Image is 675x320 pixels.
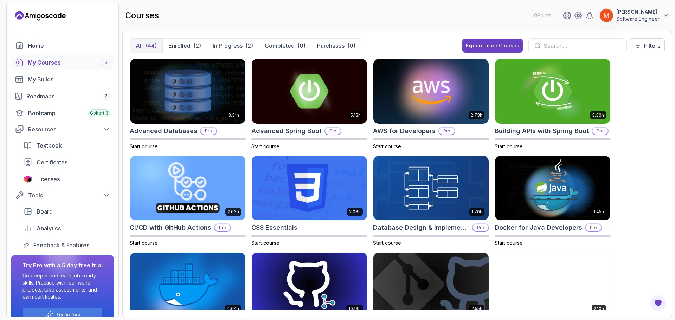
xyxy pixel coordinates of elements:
p: In Progress [213,41,243,50]
h2: CI/CD with GitHub Actions [130,223,211,233]
button: Resources [11,123,114,136]
img: jetbrains icon [24,176,32,183]
span: Start course [373,240,401,246]
a: courses [11,55,114,70]
h2: courses [125,10,159,21]
button: Explore more Courses [462,39,523,53]
button: Completed(0) [259,39,311,53]
div: Home [28,41,110,50]
div: Resources [28,125,110,133]
a: analytics [19,221,114,235]
span: 2 [104,60,107,65]
a: licenses [19,172,114,186]
p: 5.18h [351,112,361,118]
img: CI/CD with GitHub Actions card [130,156,245,221]
div: Bootcamp [28,109,110,117]
img: Docker for Java Developers card [495,156,610,221]
a: Try for free [56,312,80,318]
p: Software Engineer [616,15,660,22]
div: My Courses [28,58,110,67]
p: Pro [215,224,230,231]
img: Advanced Databases card [130,59,245,124]
div: (2) [245,41,253,50]
p: Filters [644,41,660,50]
img: AWS for Developers card [373,59,489,124]
div: (0) [347,41,355,50]
h2: Advanced Databases [130,126,197,136]
p: Purchases [317,41,345,50]
p: 3.30h [592,112,604,118]
div: (2) [193,41,201,50]
button: Purchases(0) [311,39,361,53]
span: Licenses [36,175,60,183]
p: 2.10h [594,306,604,312]
a: feedback [19,238,114,252]
img: Docker For Professionals card [130,253,245,317]
p: Completed [265,41,295,50]
h2: AWS for Developers [373,126,436,136]
button: Open Feedback Button [650,295,667,312]
p: Pro [439,128,455,135]
a: bootcamp [11,106,114,120]
p: All [136,41,143,50]
span: Start course [130,143,158,149]
p: [PERSON_NAME] [616,8,660,15]
div: (44) [146,41,157,50]
div: Roadmaps [26,92,110,100]
div: (0) [297,41,306,50]
span: Start course [130,240,158,246]
p: 2.73h [471,112,482,118]
p: 4.64h [227,306,239,312]
button: Filters [630,38,665,53]
p: 0 Points [534,12,551,19]
p: Pro [592,128,608,135]
span: Feedback & Features [33,241,89,249]
a: roadmaps [11,89,114,103]
img: Git & GitHub Fundamentals card [373,253,489,317]
h2: Advanced Spring Boot [251,126,322,136]
img: Database Design & Implementation card [373,156,489,221]
a: home [11,39,114,53]
p: 2.63h [227,209,239,215]
button: All(44) [130,39,162,53]
h2: Building APIs with Spring Boot [495,126,589,136]
button: Tools [11,189,114,202]
span: Board [37,207,53,216]
div: Explore more Courses [466,42,519,49]
p: Pro [473,224,488,231]
a: Landing page [15,10,66,21]
span: Start course [373,143,401,149]
img: GitHub Toolkit card [495,253,610,317]
p: Pro [201,128,216,135]
a: textbook [19,138,114,152]
p: Pro [586,224,601,231]
h2: Database Design & Implementation [373,223,469,233]
p: Pro [325,128,341,135]
span: Textbook [36,141,62,150]
p: 1.70h [471,209,482,215]
button: user profile image[PERSON_NAME]Software Engineer [599,8,669,22]
button: In Progress(2) [207,39,259,53]
img: user profile image [600,9,613,22]
div: My Builds [28,75,110,84]
p: 10.13h [348,306,361,312]
img: CSS Essentials card [252,156,367,221]
input: Search... [544,41,621,50]
span: Start course [495,143,523,149]
p: Enrolled [168,41,191,50]
span: Start course [495,240,523,246]
span: Analytics [37,224,61,233]
span: Start course [251,143,279,149]
a: builds [11,72,114,86]
img: Building APIs with Spring Boot card [495,59,610,124]
p: 2.55h [471,306,482,312]
p: Go deeper and learn job-ready skills. Practice with real-world projects, take assessments, and ea... [22,272,103,300]
div: Tools [28,191,110,200]
button: Enrolled(2) [162,39,207,53]
img: Advanced Spring Boot card [252,59,367,124]
span: Start course [251,240,279,246]
p: 2.08h [349,209,361,215]
p: 1.45h [593,209,604,215]
span: Certificates [37,158,67,166]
